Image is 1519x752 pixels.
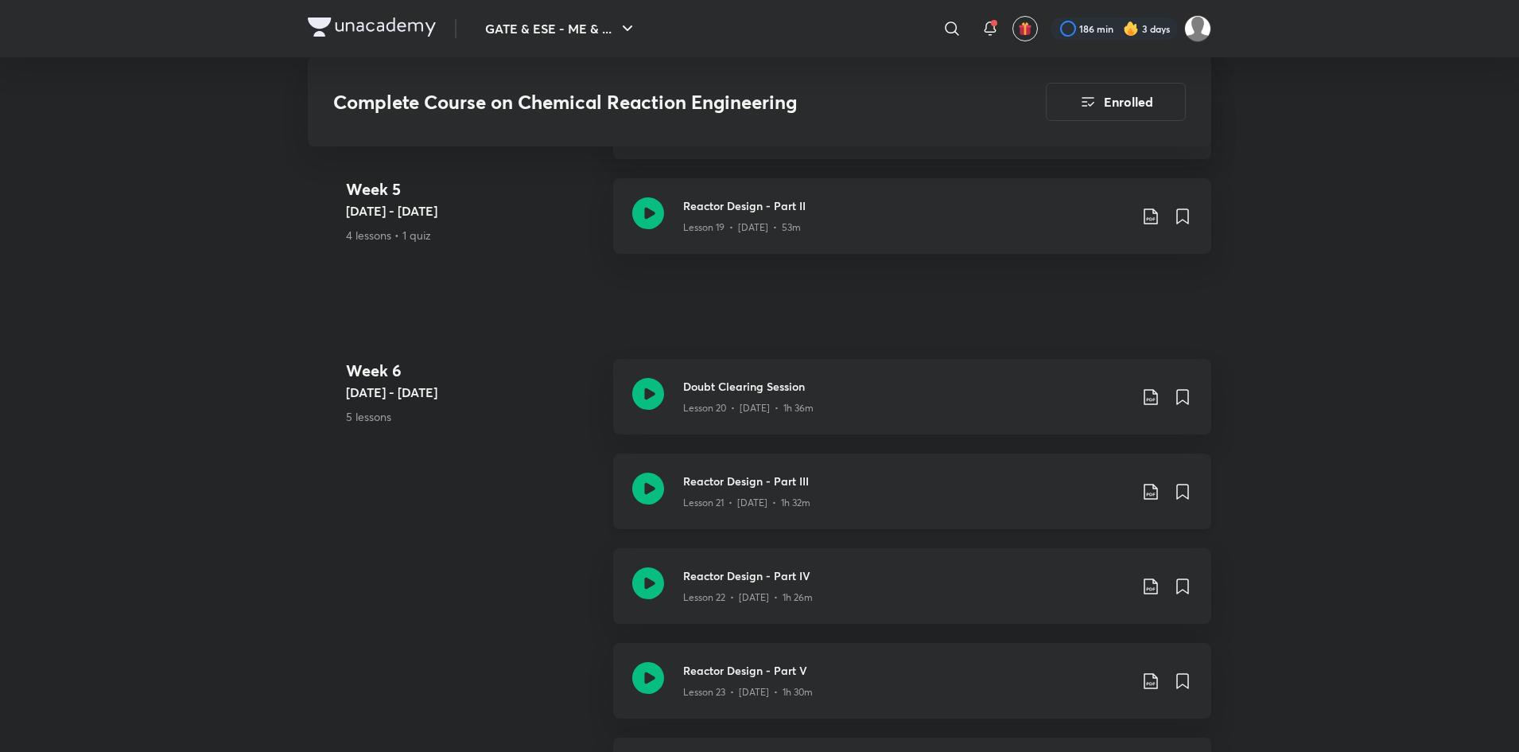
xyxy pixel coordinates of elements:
p: Lesson 23 • [DATE] • 1h 30m [683,685,813,699]
h5: [DATE] - [DATE] [346,201,600,220]
img: avatar [1018,21,1032,36]
button: GATE & ESE - ME & ... [476,13,647,45]
p: Lesson 22 • [DATE] • 1h 26m [683,590,813,605]
h3: Reactor Design - Part III [683,473,1129,489]
img: streak [1123,21,1139,37]
a: Reactor Design - Part VLesson 23 • [DATE] • 1h 30m [613,643,1211,738]
img: Prakhar Mishra [1184,15,1211,42]
h3: Doubt Clearing Session [683,378,1129,395]
a: Reactor Design - Part IILesson 19 • [DATE] • 53m [613,178,1211,273]
p: Lesson 21 • [DATE] • 1h 32m [683,496,810,510]
a: Doubt Clearing SessionLesson 20 • [DATE] • 1h 36m [613,359,1211,454]
p: 5 lessons [346,408,600,425]
p: Lesson 20 • [DATE] • 1h 36m [683,401,814,415]
h4: Week 6 [346,359,600,383]
a: Company Logo [308,18,436,41]
h3: Complete Course on Chemical Reaction Engineering [333,91,956,114]
h4: Week 5 [346,177,600,201]
button: Enrolled [1046,83,1186,121]
h3: Reactor Design - Part V [683,662,1129,679]
a: Reactor Design - Part IVLesson 22 • [DATE] • 1h 26m [613,548,1211,643]
h3: Reactor Design - Part IV [683,567,1129,584]
h3: Reactor Design - Part II [683,197,1129,214]
h5: [DATE] - [DATE] [346,383,600,402]
p: 4 lessons • 1 quiz [346,227,600,244]
p: Lesson 19 • [DATE] • 53m [683,220,801,235]
img: Company Logo [308,18,436,37]
button: avatar [1012,16,1038,41]
a: Reactor Design - Part IIILesson 21 • [DATE] • 1h 32m [613,454,1211,548]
